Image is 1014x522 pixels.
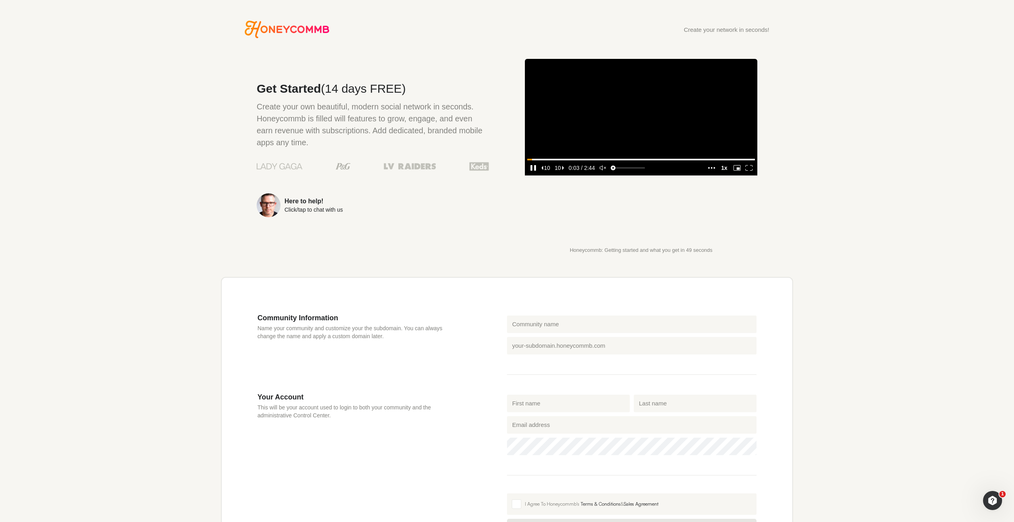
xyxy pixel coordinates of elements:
[999,491,1006,497] span: 1
[634,395,757,412] input: Last name
[507,316,757,333] input: Community name
[983,491,1002,510] iframe: Intercom live chat
[507,416,757,434] input: Email address
[507,395,630,412] input: First name
[507,337,757,354] input: your-subdomain.honeycommb.com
